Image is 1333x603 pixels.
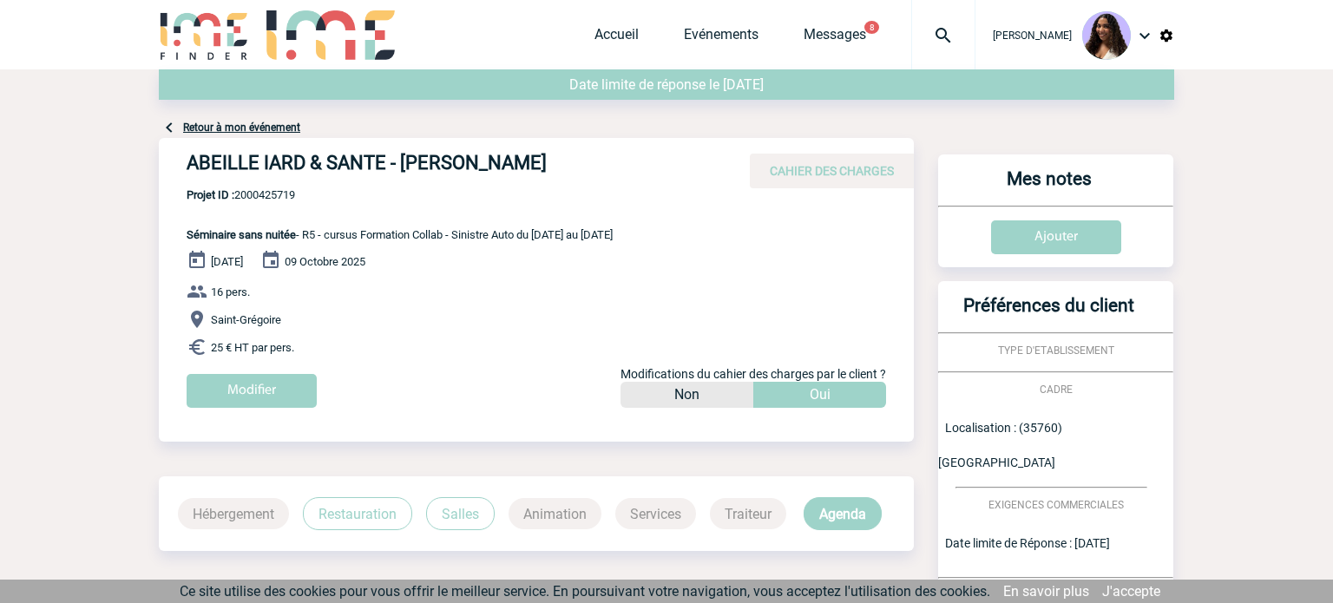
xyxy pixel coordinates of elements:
[991,220,1121,254] input: Ajouter
[187,374,317,408] input: Modifier
[710,498,786,529] p: Traiteur
[187,188,613,201] span: 2000425719
[993,29,1072,42] span: [PERSON_NAME]
[187,152,707,181] h4: ABEILLE IARD & SANTE - [PERSON_NAME]
[684,26,758,50] a: Evénements
[810,382,831,408] p: Oui
[211,313,281,326] span: Saint-Grégoire
[594,26,639,50] a: Accueil
[178,498,289,529] p: Hébergement
[187,228,613,241] span: - R5 - cursus Formation Collab - Sinistre Auto du [DATE] au [DATE]
[187,188,234,201] b: Projet ID :
[426,497,495,530] p: Salles
[945,168,1152,206] h3: Mes notes
[1040,383,1073,396] span: CADRE
[303,497,412,530] p: Restauration
[804,26,866,50] a: Messages
[945,536,1110,550] span: Date limite de Réponse : [DATE]
[1102,583,1160,600] a: J'accepte
[621,367,886,381] span: Modifications du cahier des charges par le client ?
[187,228,296,241] span: Séminaire sans nuitée
[938,421,1062,469] span: Localisation : (35760) [GEOGRAPHIC_DATA]
[569,76,764,93] span: Date limite de réponse le [DATE]
[945,295,1152,332] h3: Préférences du client
[211,341,294,354] span: 25 € HT par pers.
[988,499,1124,511] span: EXIGENCES COMMERCIALES
[159,10,249,60] img: IME-Finder
[864,21,879,34] button: 8
[674,382,699,408] p: Non
[770,164,894,178] span: CAHIER DES CHARGES
[1003,583,1089,600] a: En savoir plus
[1082,11,1131,60] img: 131234-0.jpg
[804,497,882,530] p: Agenda
[183,121,300,134] a: Retour à mon événement
[615,498,696,529] p: Services
[998,344,1114,357] span: TYPE D'ETABLISSEMENT
[211,285,250,298] span: 16 pers.
[180,583,990,600] span: Ce site utilise des cookies pour vous offrir le meilleur service. En poursuivant votre navigation...
[509,498,601,529] p: Animation
[211,255,243,268] span: [DATE]
[285,255,365,268] span: 09 Octobre 2025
